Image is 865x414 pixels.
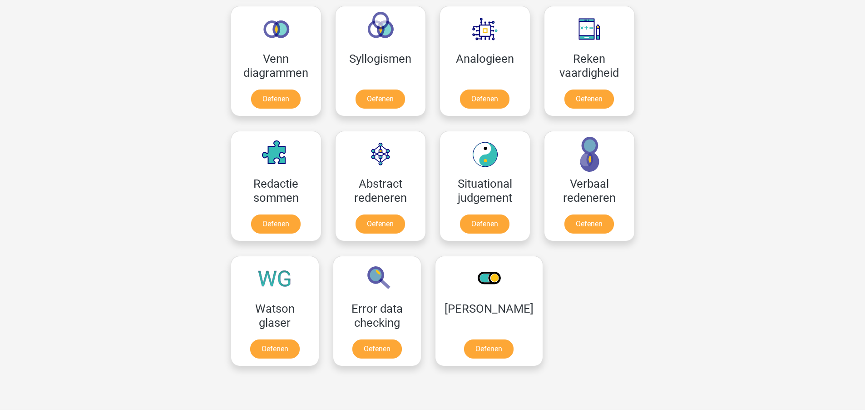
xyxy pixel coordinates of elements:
[356,214,405,234] a: Oefenen
[460,90,509,109] a: Oefenen
[356,90,405,109] a: Oefenen
[352,339,402,359] a: Oefenen
[464,339,514,359] a: Oefenen
[564,214,614,234] a: Oefenen
[251,214,301,234] a: Oefenen
[564,90,614,109] a: Oefenen
[460,214,509,234] a: Oefenen
[251,90,301,109] a: Oefenen
[250,339,300,359] a: Oefenen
